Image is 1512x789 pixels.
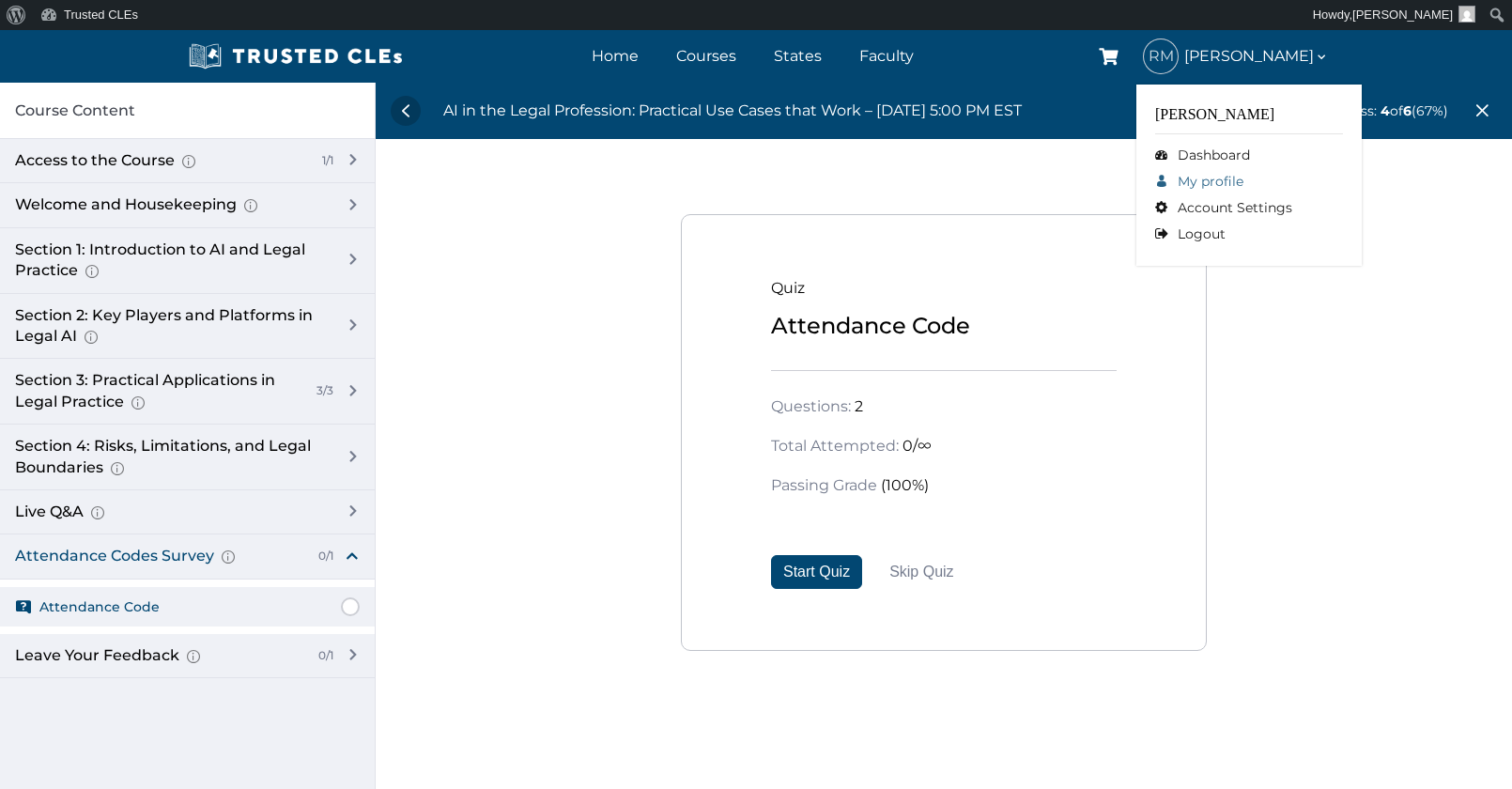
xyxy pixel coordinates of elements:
[15,502,326,522] div: Live Q&A
[587,42,643,70] a: Home
[771,437,899,455] span: Total Attempted:
[1155,221,1343,247] a: Logout
[903,437,932,455] span: 0/∞
[15,194,326,215] div: Welcome and Housekeeping
[15,370,301,412] div: Section 3: Practical Applications in Legal Practice
[771,397,851,415] span: Questions:
[39,596,160,617] span: Attendance Code
[855,397,863,415] span: 2
[771,308,1117,344] div: Attendance Code
[15,436,326,478] div: Section 4: Risks, Limitations, and Legal Boundaries
[881,476,929,494] span: (100%)
[1184,43,1329,69] span: [PERSON_NAME]
[15,546,303,566] div: Attendance Codes Survey
[443,99,1022,123] div: AI in the Legal Profession: Practical Use Cases that Work – [DATE] 5:00 PM EST
[671,42,741,70] a: Courses
[1144,39,1178,73] span: RM
[1352,8,1453,22] span: [PERSON_NAME]
[315,153,333,169] div: 1/1
[15,99,135,123] span: Course Content
[771,555,862,589] button: Start Quiz
[311,648,333,664] div: 0/1
[855,42,918,70] a: Faculty
[769,42,826,70] a: States
[888,561,954,583] button: Skip Quiz
[311,549,333,565] div: 0/1
[15,240,326,282] div: Section 1: Introduction to AI and Legal Practice
[1155,142,1343,168] a: Dashboard
[1155,168,1343,194] a: My profile
[15,305,326,348] div: Section 2: Key Players and Platforms in Legal AI
[1281,101,1448,121] div: of (67%)
[183,42,408,70] img: Trusted CLEs
[771,476,877,494] span: Passing Grade
[1155,103,1343,134] div: [PERSON_NAME]
[771,276,1117,308] div: Quiz
[1155,194,1343,221] a: Account Settings
[309,383,333,399] div: 3/3
[15,150,307,171] div: Access to the Course
[1403,102,1412,119] span: 6
[1381,102,1390,119] span: 4
[15,645,303,666] div: Leave Your Feedback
